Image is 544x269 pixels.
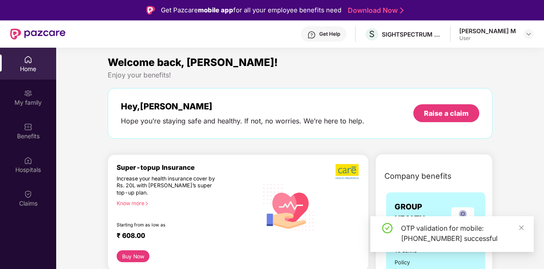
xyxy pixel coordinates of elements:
span: right [144,201,149,206]
span: Welcome back, [PERSON_NAME]! [108,56,278,69]
div: Increase your health insurance cover by Rs. 20L with [PERSON_NAME]’s super top-up plan. [117,175,222,197]
div: Enjoy your benefits! [108,71,492,80]
a: Download Now [348,6,401,15]
div: Hey, [PERSON_NAME] [121,101,364,112]
img: Logo [146,6,155,14]
img: svg+xml;base64,PHN2ZyBpZD0iSG9zcGl0YWxzIiB4bWxucz0iaHR0cDovL3d3dy53My5vcmcvMjAwMC9zdmciIHdpZHRoPS... [24,156,32,165]
div: Super-topup Insurance [117,163,258,172]
div: Know more [117,200,253,206]
div: ₹ 608.00 [117,232,250,242]
img: svg+xml;base64,PHN2ZyBpZD0iQmVuZWZpdHMiIHhtbG5zPSJodHRwOi8vd3d3LnczLm9yZy8yMDAwL3N2ZyIgd2lkdGg9Ij... [24,123,32,131]
img: svg+xml;base64,PHN2ZyBpZD0iSGVscC0zMngzMiIgeG1sbnM9Imh0dHA6Ly93d3cudzMub3JnLzIwMDAvc3ZnIiB3aWR0aD... [307,31,316,39]
img: svg+xml;base64,PHN2ZyBpZD0iSG9tZSIgeG1sbnM9Imh0dHA6Ly93d3cudzMub3JnLzIwMDAvc3ZnIiB3aWR0aD0iMjAiIG... [24,55,32,64]
div: SIGHTSPECTRUM TECHNOLOGY SOLUTIONS PRIVATE LIMITED [382,30,441,38]
img: New Pazcare Logo [10,29,66,40]
div: Starting from as low as [117,222,222,228]
img: insurerLogo [451,207,474,230]
div: OTP validation for mobile: [PHONE_NUMBER] successful [401,223,524,243]
img: b5dec4f62d2307b9de63beb79f102df3.png [335,163,360,180]
button: Buy Now [117,250,149,262]
div: [PERSON_NAME] M [459,27,516,35]
img: svg+xml;base64,PHN2ZyBpZD0iRHJvcGRvd24tMzJ4MzIiIHhtbG5zPSJodHRwOi8vd3d3LnczLm9yZy8yMDAwL3N2ZyIgd2... [525,31,532,37]
img: svg+xml;base64,PHN2ZyBpZD0iQ2xhaW0iIHhtbG5zPSJodHRwOi8vd3d3LnczLm9yZy8yMDAwL3N2ZyIgd2lkdGg9IjIwIi... [24,190,32,198]
div: Get Pazcare for all your employee benefits need [161,5,341,15]
div: Get Help [319,31,340,37]
div: Raise a claim [424,109,469,118]
div: User [459,35,516,42]
span: S [369,29,375,39]
span: GROUP HEALTH INSURANCE [395,201,449,237]
strong: mobile app [198,6,233,14]
span: Company benefits [384,170,452,182]
span: close [518,225,524,231]
img: Stroke [400,6,404,15]
span: check-circle [382,223,392,233]
div: Hope you’re staying safe and healthy. If not, no worries. We’re here to help. [121,117,364,126]
img: svg+xml;base64,PHN2ZyB4bWxucz0iaHR0cDovL3d3dy53My5vcmcvMjAwMC9zdmciIHhtbG5zOnhsaW5rPSJodHRwOi8vd3... [258,176,319,238]
img: svg+xml;base64,PHN2ZyB3aWR0aD0iMjAiIGhlaWdodD0iMjAiIHZpZXdCb3g9IjAgMCAyMCAyMCIgZmlsbD0ibm9uZSIgeG... [24,89,32,97]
